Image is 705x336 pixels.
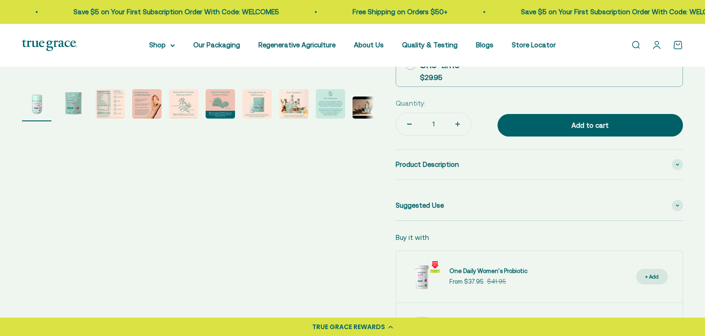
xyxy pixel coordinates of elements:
[242,89,272,121] button: Go to item 7
[242,89,272,119] img: When you opt out for our refill pouches instead of buying a whole new bottle every time you buy s...
[73,6,279,17] p: Save $5 on Your First Subscription Order With Code: WELCOME5
[498,114,683,137] button: Add to cart
[396,159,459,170] span: Product Description
[193,41,240,49] a: Our Packaging
[132,89,162,119] img: - 1200IU of Vitamin D3 from lichen and 60 mcg of Vitamin K2 from Mena-Q7 - Regenerative & organic...
[444,113,471,135] button: Increase quantity
[206,89,235,121] button: Go to item 6
[449,268,527,274] span: One Daily Women's Probiotic
[169,89,198,119] img: Holy Basil and Ashwagandha are Ayurvedic herbs known as "adaptogens." They support overall health...
[396,200,444,211] span: Suggested Use
[312,322,385,332] div: TRUE GRACE REWARDS
[396,232,429,243] p: Buy it with
[396,98,425,109] label: Quantity:
[645,273,659,281] div: + Add
[512,41,556,49] a: Store Locator
[403,258,440,295] img: One Daily Women's Probiotic
[22,89,51,119] img: Daily Multivitamin for Immune Support, Energy, Daily Balance, and Healthy Bone Support* Vitamin A...
[352,97,382,121] button: Go to item 10
[636,269,668,285] button: + Add
[59,89,88,119] img: Daily Multivitamin for Immune Support, Energy, Daily Balance, and Healthy Bone Support* - Vitamin...
[476,41,493,49] a: Blogs
[316,89,345,121] button: Go to item 9
[354,41,384,49] a: About Us
[22,89,51,121] button: Go to item 1
[169,89,198,121] button: Go to item 5
[279,89,308,121] button: Go to item 8
[95,89,125,121] button: Go to item 3
[396,191,683,220] summary: Suggested Use
[316,89,345,119] img: Every lot of True Grace supplements undergoes extensive third-party testing. Regulation says we d...
[59,89,88,121] button: Go to item 2
[95,89,125,119] img: Fruiting Body Vegan Soy Free Gluten Free Dairy Free
[516,120,665,131] div: Add to cart
[206,89,235,119] img: Reishi supports healthy aging. Lion's Mane for brain, nerve, and cognitive support. Maitake suppo...
[149,40,175,51] summary: Shop
[258,41,336,49] a: Regenerative Agriculture
[396,113,423,135] button: Decrease quantity
[396,150,683,179] summary: Product Description
[279,89,308,119] img: Our full product line provides a robust and comprehensive offering for a true foundation of healt...
[449,277,483,287] sale-price: From $37.95
[352,8,448,16] a: Free Shipping on Orders $50+
[132,89,162,121] button: Go to item 4
[449,267,527,276] a: One Daily Women's Probiotic
[487,277,506,287] compare-at-price: $41.95
[402,41,458,49] a: Quality & Testing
